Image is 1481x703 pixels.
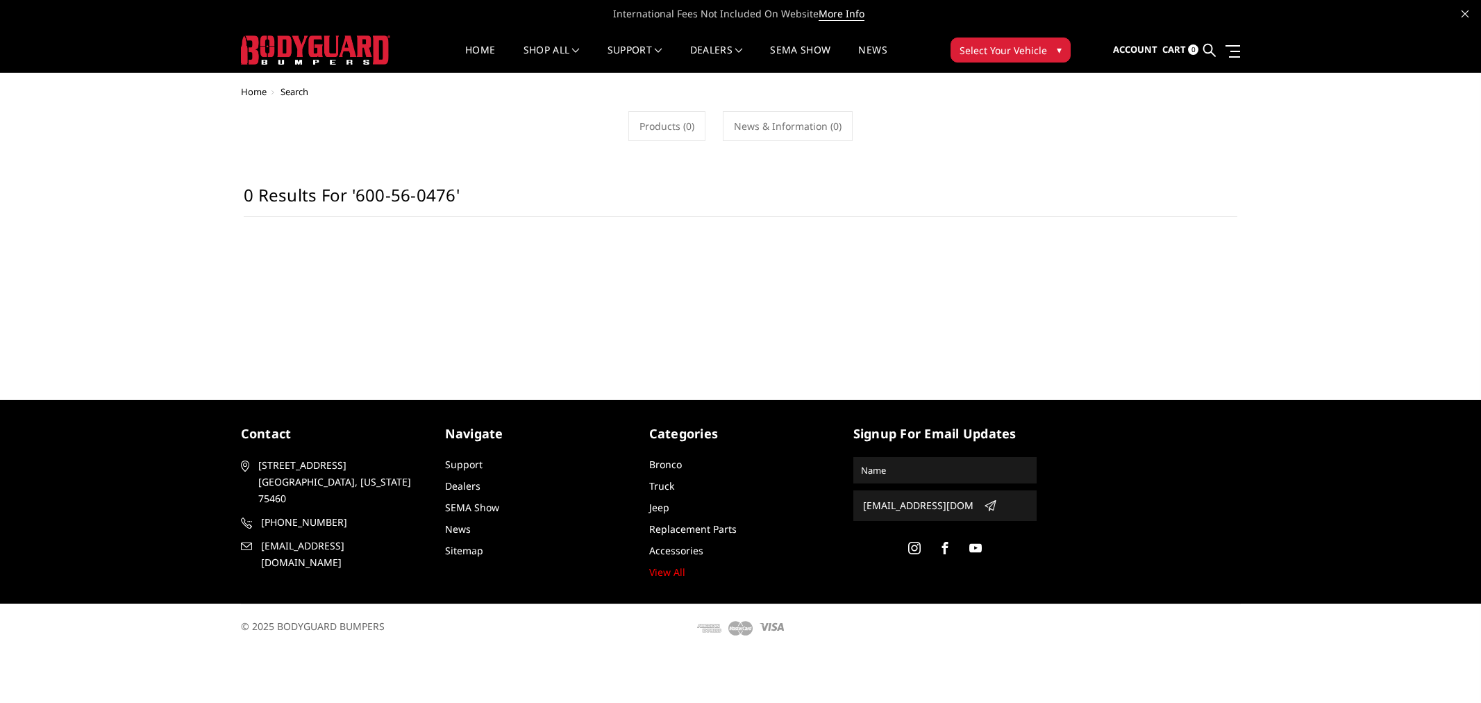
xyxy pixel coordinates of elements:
a: SEMA Show [770,45,830,72]
a: Truck [649,479,674,493]
span: Search [281,85,308,98]
span: 0 [1188,44,1198,55]
a: Home [241,85,267,98]
a: Dealers [690,45,743,72]
h5: contact [241,424,424,443]
a: Replacement Parts [649,522,737,536]
h1: 0 results for '600-56-0476' [244,185,1237,217]
a: Support [608,45,662,72]
span: Cart [1162,43,1186,56]
a: Jeep [649,501,669,514]
span: [STREET_ADDRESS] [GEOGRAPHIC_DATA], [US_STATE] 75460 [258,457,419,507]
a: View All [649,565,685,579]
span: © 2025 BODYGUARD BUMPERS [241,620,385,633]
button: Select Your Vehicle [951,38,1071,63]
a: SEMA Show [445,501,499,514]
input: Name [855,459,1035,481]
a: Cart 0 [1162,31,1198,69]
a: News [858,45,887,72]
a: More Info [819,7,864,21]
a: shop all [524,45,580,72]
span: [EMAIL_ADDRESS][DOMAIN_NAME] [261,538,422,571]
a: Accessories [649,544,703,557]
a: Sitemap [445,544,483,557]
h5: Navigate [445,424,628,443]
a: Support [445,458,483,471]
img: BODYGUARD BUMPERS [241,35,390,65]
a: News [445,522,471,536]
h5: Categories [649,424,832,443]
h5: signup for email updates [853,424,1037,443]
a: [PHONE_NUMBER] [241,514,424,531]
a: Account [1113,31,1157,69]
span: Account [1113,43,1157,56]
span: [PHONE_NUMBER] [261,514,422,531]
span: Select Your Vehicle [960,43,1047,58]
input: Email [857,495,978,517]
a: [EMAIL_ADDRESS][DOMAIN_NAME] [241,538,424,571]
a: Products (0) [628,111,705,141]
a: Bronco [649,458,682,471]
a: Home [465,45,495,72]
span: ▾ [1057,42,1062,57]
a: Dealers [445,479,480,493]
a: News & Information (0) [723,111,853,141]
